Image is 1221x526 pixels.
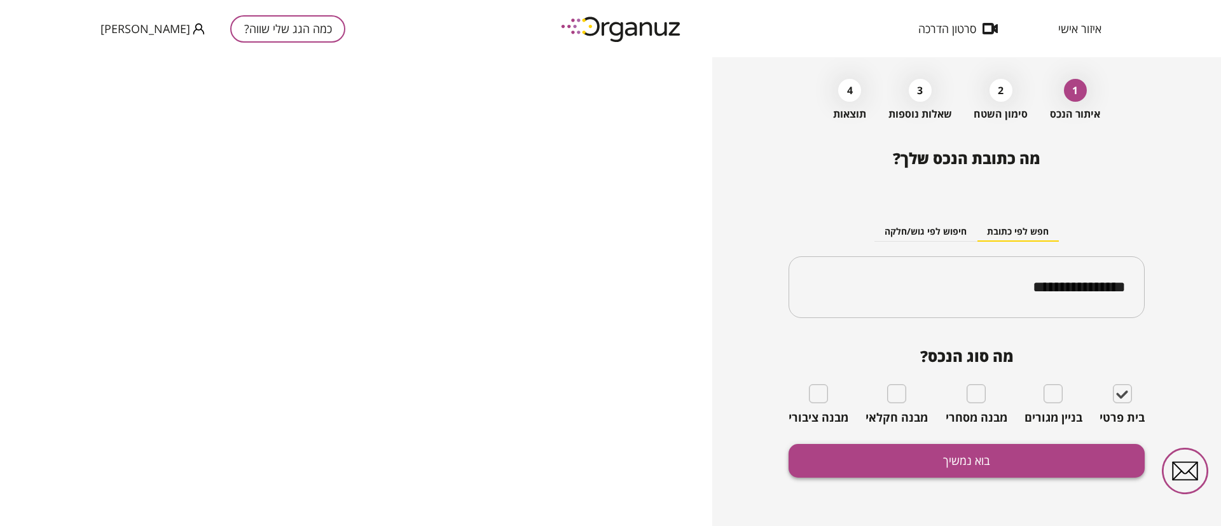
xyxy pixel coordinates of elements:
div: 1 [1064,79,1087,102]
button: חפש לפי כתובת [977,223,1059,242]
button: [PERSON_NAME] [100,21,205,37]
span: בניין מגורים [1024,411,1082,425]
span: סימון השטח [974,108,1028,120]
button: סרטון הדרכה [899,22,1017,35]
span: מבנה מסחרי [946,411,1007,425]
span: מה סוג הנכס? [789,347,1145,365]
span: בית פרטי [1100,411,1145,425]
button: כמה הגג שלי שווה? [230,15,345,43]
button: בוא נמשיך [789,444,1145,478]
span: מבנה חקלאי [866,411,928,425]
img: logo [552,11,692,46]
span: שאלות נוספות [888,108,952,120]
span: מבנה ציבורי [789,411,848,425]
div: 2 [990,79,1012,102]
span: תוצאות [833,108,866,120]
span: סרטון הדרכה [918,22,976,35]
span: מה כתובת הנכס שלך? [893,148,1040,169]
button: חיפוש לפי גוש/חלקה [874,223,977,242]
span: [PERSON_NAME] [100,22,190,35]
span: איזור אישי [1058,22,1101,35]
div: 3 [909,79,932,102]
span: איתור הנכס [1050,108,1100,120]
button: איזור אישי [1039,22,1121,35]
div: 4 [838,79,861,102]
